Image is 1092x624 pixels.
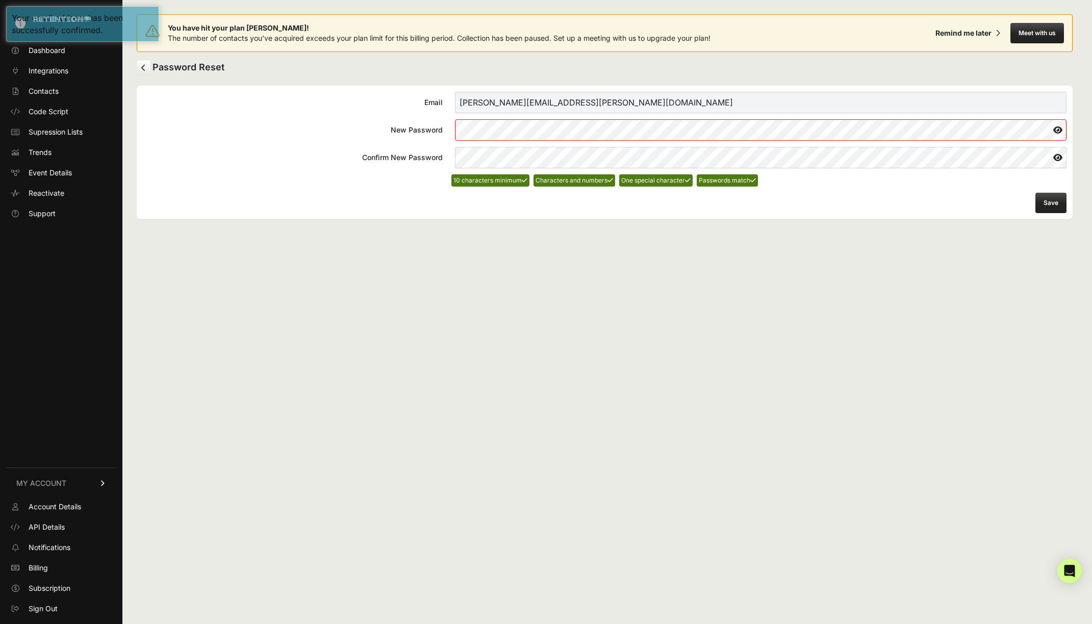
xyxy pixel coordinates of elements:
[1010,23,1064,43] button: Meet with us
[29,107,68,117] span: Code Script
[6,467,116,499] a: MY ACCOUNT
[6,124,116,140] a: Supression Lists
[6,144,116,161] a: Trends
[6,539,116,556] a: Notifications
[16,478,66,488] span: MY ACCOUNT
[534,174,615,187] li: Characters and numbers
[143,97,443,108] div: Email
[6,601,116,617] a: Sign Out
[455,92,1066,113] input: Email
[29,502,81,512] span: Account Details
[6,83,116,99] a: Contacts
[168,34,710,42] span: The number of contacts you've acquired exceeds your plan limit for this billing period. Collectio...
[29,542,70,553] span: Notifications
[29,127,83,137] span: Supression Lists
[6,103,116,120] a: Code Script
[29,522,65,532] span: API Details
[1035,193,1066,213] button: Save
[1057,559,1082,583] div: Open Intercom Messenger
[6,185,116,201] a: Reactivate
[6,499,116,515] a: Account Details
[29,604,58,614] span: Sign Out
[6,580,116,596] a: Subscription
[29,66,68,76] span: Integrations
[451,174,529,187] li: 10 characters minimum
[29,86,59,96] span: Contacts
[455,119,1066,141] input: New Password
[6,519,116,535] a: API Details
[6,205,116,222] a: Support
[168,23,710,33] span: You have hit your plan [PERSON_NAME]!
[6,165,116,181] a: Event Details
[29,583,70,593] span: Subscription
[29,168,72,178] span: Event Details
[143,125,443,135] div: New Password
[29,209,56,219] span: Support
[29,147,52,158] span: Trends
[697,174,758,187] li: Passwords match
[143,152,443,163] div: Confirm New Password
[6,63,116,79] a: Integrations
[619,174,693,187] li: One special character
[455,147,1066,168] input: Confirm New Password
[12,12,154,36] div: Your email address has been successfully confirmed.
[29,563,48,573] span: Billing
[29,188,64,198] span: Reactivate
[935,28,992,38] div: Remind me later
[931,24,1004,42] button: Remind me later
[137,60,1073,75] h2: Password Reset
[29,45,65,56] span: Dashboard
[6,560,116,576] a: Billing
[6,42,116,59] a: Dashboard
